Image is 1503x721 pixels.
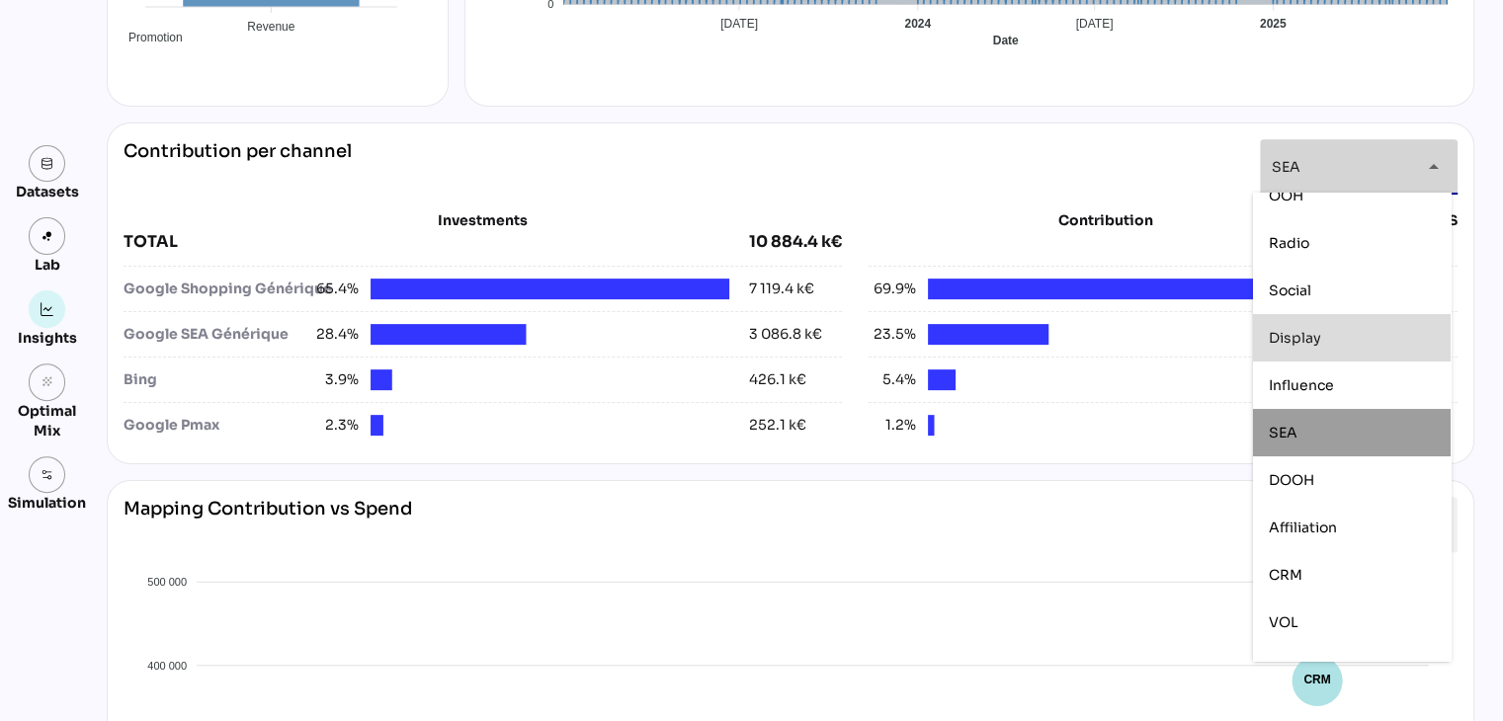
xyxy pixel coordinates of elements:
div: Google Pmax [124,415,311,436]
div: Google SEA Générique [124,324,311,345]
div: Insights [18,328,77,348]
tspan: 500 000 [147,576,187,588]
div: Simulation [8,493,86,513]
div: Bing [124,369,311,390]
span: SEA [1269,423,1297,441]
span: SEA [1272,158,1300,176]
img: graph.svg [41,302,54,316]
tspan: Revenue [247,20,294,34]
span: 23.5% [869,324,916,345]
span: 65.4% [311,279,359,299]
span: CRM [1269,565,1302,583]
img: lab.svg [41,229,54,243]
i: grain [41,375,54,389]
div: 3 086.8 k€ [749,324,822,345]
img: settings.svg [41,468,54,482]
tspan: [DATE] [1076,17,1114,31]
span: Social [1269,280,1311,298]
div: Contribution per channel [124,139,352,195]
span: 69.9% [869,279,916,299]
div: 426.1 k€ [749,369,806,390]
span: OOH [1269,186,1303,203]
span: Influence [1269,375,1334,393]
span: 2.3% [311,415,359,436]
div: Investments [124,210,842,230]
div: Mapping Contribution vs Spend [124,497,412,552]
span: Display [1269,328,1321,346]
tspan: [DATE] [720,17,758,31]
div: Datasets [16,182,79,201]
div: Optimal Mix [8,401,86,441]
div: Contribution [918,210,1294,230]
text: Date [993,34,1019,47]
span: 5.4% [869,369,916,390]
div: Google Shopping Générique [124,279,311,299]
div: 7 119.4 k€ [749,279,814,299]
span: Affiliation [1269,518,1337,535]
tspan: 2024 [904,17,931,31]
tspan: 2025 [1260,17,1287,31]
span: DOOH [1269,470,1314,488]
span: Presse [1269,660,1317,678]
span: VOL [1269,612,1298,630]
tspan: 400 000 [147,659,187,671]
div: Lab [26,255,69,275]
span: 3.9% [311,369,359,390]
i: arrow_drop_down [1422,155,1446,179]
span: Promotion [114,31,183,44]
div: 252.1 k€ [749,415,806,436]
div: TOTAL [124,230,749,254]
span: Radio [1269,233,1309,251]
span: 1.2% [869,415,916,436]
span: 28.4% [311,324,359,345]
div: 10 884.4 k€ [749,230,842,254]
img: data.svg [41,157,54,171]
